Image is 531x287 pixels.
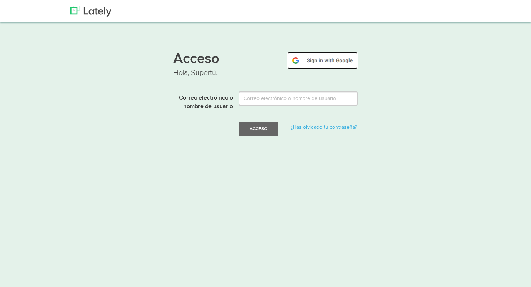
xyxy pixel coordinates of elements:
[173,52,219,66] font: Acceso
[239,91,358,106] input: Correo electrónico o nombre de usuario
[173,68,218,77] font: Hola, Supertú.
[250,127,267,131] font: Acceso
[287,52,358,69] img: google-signin.png
[239,122,278,136] button: Acceso
[70,6,111,17] img: Últimamente
[179,95,233,110] font: Correo electrónico o nombre de usuario
[291,125,357,130] a: ¿Has olvidado tu contraseña?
